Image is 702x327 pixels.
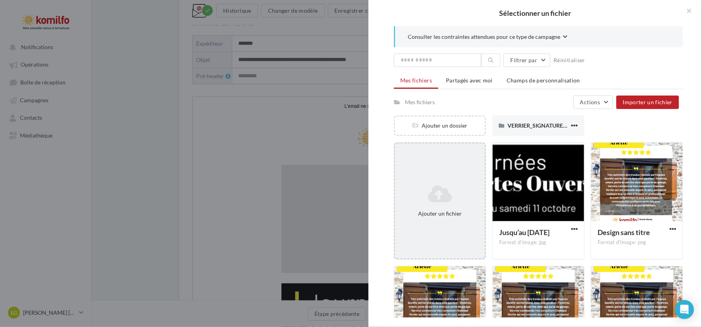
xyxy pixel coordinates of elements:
[446,77,493,84] span: Partagés avec moi
[499,228,550,237] span: Jusqu’au samedi 11 octobre
[395,122,485,130] div: Ajouter un dossier
[503,54,550,67] button: Filtrer par
[234,6,256,12] a: Cliquez-ici
[408,33,560,41] span: Consulter les contraintes attendues pour ce type de campagne
[89,294,318,312] p: 🍁 Notre équipe est à vos côtés pour concrétiser vos projets de rénovation et transformer votre ha...
[180,283,228,289] strong: Madame, Monsieur,
[580,99,600,105] span: Actions
[499,239,578,246] div: Format d'image: jpg
[507,77,580,84] span: Champs de personnalisation
[507,122,573,129] span: VERRIER_SIGNATURE_V2
[398,210,482,218] div: Ajouter un fichier
[152,6,234,12] span: L'email ne s'affiche pas correctement ?
[573,96,613,109] button: Actions
[550,55,588,65] button: Réinitialiser
[145,294,268,300] strong: Passez un automne tout en confort avec Komilfo !
[598,239,676,246] div: Format d'image: png
[400,77,432,84] span: Mes fichiers
[154,20,253,60] img: Design_sans_titre_40.png
[405,98,435,106] div: Mes fichiers
[120,318,293,324] strong: Prolongation exceptionnelle de nos Portes Ouvertes jusqu’au [DATE] !
[89,184,319,275] img: Jusquau_samedi_11_octobre.jpg
[598,228,650,237] span: Design sans titre
[675,300,694,319] div: Open Intercom Messenger
[381,10,689,17] h2: Sélectionner un fichier
[408,33,567,42] button: Consulter les contraintes attendues pour ce type de campagne
[623,99,673,105] span: Importer un fichier
[616,96,679,109] button: Importer un fichier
